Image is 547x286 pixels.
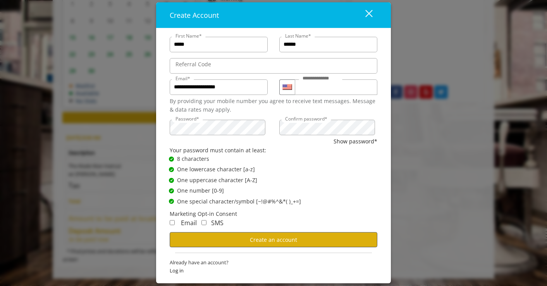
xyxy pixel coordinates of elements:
input: Email [170,79,268,95]
span: One number [0-9] [177,186,224,195]
button: Show password* [334,137,377,146]
button: Create an account [170,232,377,247]
span: SMS [211,219,224,227]
label: Last Name* [281,32,315,39]
div: Country [279,79,295,95]
span: One uppercase character [A-Z] [177,176,257,184]
input: Lastname [279,36,377,52]
label: Password* [172,115,203,122]
input: Password [170,120,265,135]
div: By providing your mobile number you agree to receive text messages. Message & data rates may apply. [170,96,377,114]
input: FirstName [170,36,268,52]
label: Email* [172,74,194,82]
span: Create an account [250,236,297,243]
input: ConfirmPassword [279,120,375,135]
span: Log in [170,267,377,275]
input: ReferralCode [170,58,377,73]
span: ✔ [170,177,173,183]
span: ✔ [170,188,173,194]
div: close dialog [356,9,372,21]
span: ✔ [170,167,173,173]
span: ✔ [170,198,173,205]
label: Referral Code [172,60,215,68]
span: Email [181,219,197,227]
button: close dialog [351,7,377,23]
div: Marketing Opt-in Consent [170,210,377,218]
label: Confirm password* [281,115,331,122]
input: Receive Marketing SMS [201,220,206,225]
div: Your password must contain at least: [170,146,377,155]
label: First Name* [172,32,206,39]
span: One lowercase character [a-z] [177,165,255,174]
span: One special character/symbol [~!@#%^&*( )_+=] [177,197,301,206]
span: 8 characters [177,155,209,163]
span: Already have an account? [170,258,377,267]
input: Receive Marketing Email [170,220,175,225]
span: ✔ [170,156,173,162]
span: Create Account [170,10,219,19]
